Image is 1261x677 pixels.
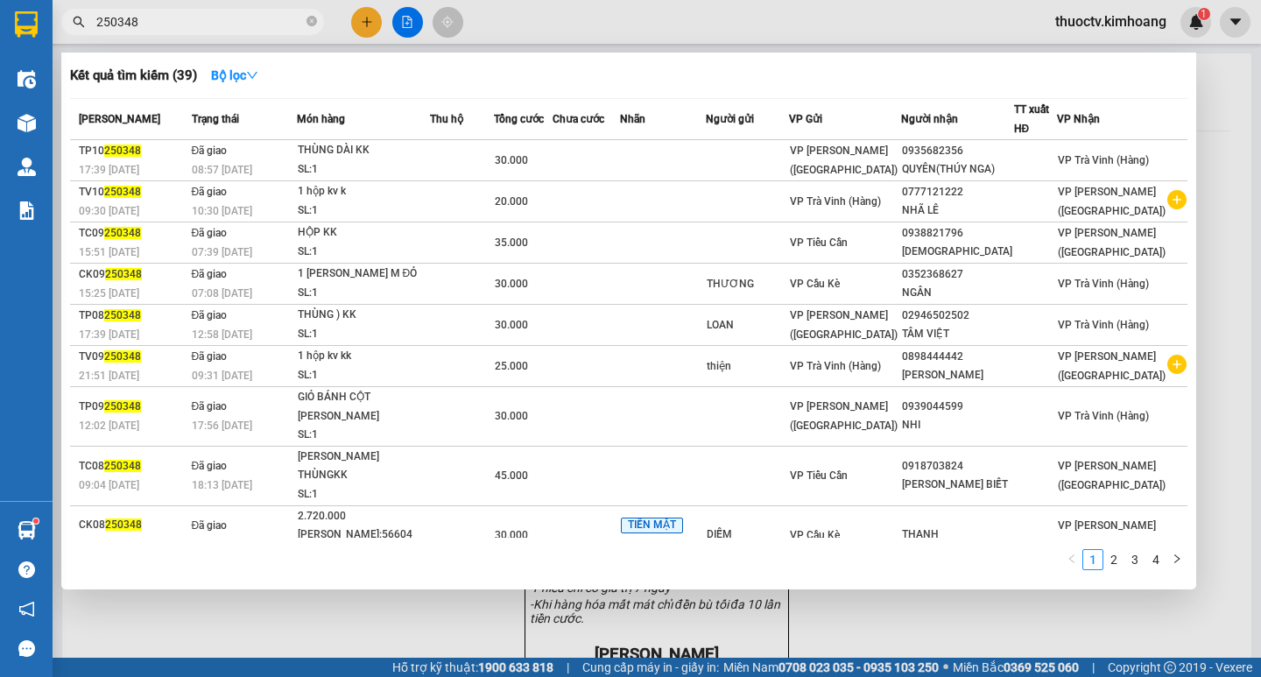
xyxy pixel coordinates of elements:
[1124,549,1145,570] li: 3
[1067,554,1077,564] span: left
[18,601,35,617] span: notification
[707,357,788,376] div: thiện
[495,319,528,331] span: 30.000
[902,284,1013,302] div: NGÂN
[192,205,252,217] span: 10:30 [DATE]
[104,460,141,472] span: 250348
[790,195,881,208] span: VP Trà Vinh (Hàng)
[192,460,228,472] span: Đã giao
[1058,519,1166,551] span: VP [PERSON_NAME] ([GEOGRAPHIC_DATA])
[902,476,1013,494] div: [PERSON_NAME] BIẾT
[79,113,160,125] span: [PERSON_NAME]
[1058,278,1149,290] span: VP Trà Vinh (Hàng)
[306,14,317,31] span: close-circle
[79,516,187,534] div: CK08
[79,142,187,160] div: TP10
[192,350,228,363] span: Đã giao
[1058,319,1149,331] span: VP Trà Vinh (Hàng)
[192,227,228,239] span: Đã giao
[1172,554,1182,564] span: right
[298,141,429,160] div: THÙNG DÀI KK
[79,287,139,300] span: 15:25 [DATE]
[46,114,194,130] span: K [PERSON_NAME] DẬP
[298,264,429,284] div: 1 [PERSON_NAME] M ĐỎ
[49,75,170,92] span: VP Trà Vinh (Hàng)
[105,268,142,280] span: 250348
[902,183,1013,201] div: 0777121222
[1058,350,1166,382] span: VP [PERSON_NAME] ([GEOGRAPHIC_DATA])
[902,325,1013,343] div: TÂM VIỆT
[297,113,345,125] span: Món hàng
[306,16,317,26] span: close-circle
[18,561,35,578] span: question-circle
[707,525,788,544] div: DIỄM
[790,360,881,372] span: VP Trà Vinh (Hàng)
[79,265,187,284] div: CK09
[70,67,197,85] h3: Kết quả tìm kiếm ( 39 )
[79,457,187,476] div: TC08
[1082,549,1103,570] li: 1
[7,95,217,111] span: 0935682356 -
[79,479,139,491] span: 09:04 [DATE]
[1057,113,1100,125] span: VP Nhận
[79,370,139,382] span: 21:51 [DATE]
[7,34,256,67] p: GỬI:
[18,201,36,220] img: solution-icon
[79,224,187,243] div: TC09
[1058,227,1166,258] span: VP [PERSON_NAME] ([GEOGRAPHIC_DATA])
[298,325,429,344] div: SL: 1
[211,68,258,82] strong: Bộ lọc
[1058,186,1166,217] span: VP [PERSON_NAME] ([GEOGRAPHIC_DATA])
[33,518,39,524] sup: 1
[298,448,429,485] div: [PERSON_NAME] THÙNGKK
[298,284,429,303] div: SL: 1
[902,416,1013,434] div: NHI
[298,182,429,201] div: 1 hộp kv k
[192,420,252,432] span: 17:56 [DATE]
[298,223,429,243] div: HỘP KK
[59,10,203,26] strong: BIÊN NHẬN GỬI HÀNG
[298,388,429,426] div: GIỎ BÁNH CỘT [PERSON_NAME]
[1104,550,1124,569] a: 2
[902,142,1013,160] div: 0935682356
[902,224,1013,243] div: 0938821796
[1058,410,1149,422] span: VP Trà Vinh (Hàng)
[298,160,429,180] div: SL: 1
[902,366,1013,384] div: [PERSON_NAME]
[79,183,187,201] div: TV10
[902,398,1013,416] div: 0939044599
[197,61,272,89] button: Bộ lọcdown
[79,246,139,258] span: 15:51 [DATE]
[298,306,429,325] div: THÙNG ) KK
[789,113,822,125] span: VP Gửi
[192,309,228,321] span: Đã giao
[105,518,142,531] span: 250348
[79,348,187,366] div: TV09
[1014,103,1049,135] span: TT xuất HĐ
[192,145,228,157] span: Đã giao
[1058,154,1149,166] span: VP Trà Vinh (Hàng)
[104,145,141,157] span: 250348
[902,201,1013,220] div: NHÃ LÊ
[7,114,194,130] span: GIAO:
[902,265,1013,284] div: 0352368627
[1167,190,1187,209] span: plus-circle
[298,426,429,445] div: SL: 1
[96,12,303,32] input: Tìm tên, số ĐT hoặc mã đơn
[495,360,528,372] span: 25.000
[192,268,228,280] span: Đã giao
[94,95,217,111] span: QUYÊN(THÚY NGA)
[902,160,1013,179] div: QUYÊN(THÚY NGA)
[790,400,898,432] span: VP [PERSON_NAME] ([GEOGRAPHIC_DATA])
[15,11,38,38] img: logo-vxr
[902,348,1013,366] div: 0898444442
[790,529,840,541] span: VP Cầu Kè
[707,316,788,335] div: LOAN
[495,529,528,541] span: 30.000
[104,186,141,198] span: 250348
[298,366,429,385] div: SL: 1
[495,469,528,482] span: 45.000
[495,278,528,290] span: 30.000
[192,164,252,176] span: 08:57 [DATE]
[298,201,429,221] div: SL: 1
